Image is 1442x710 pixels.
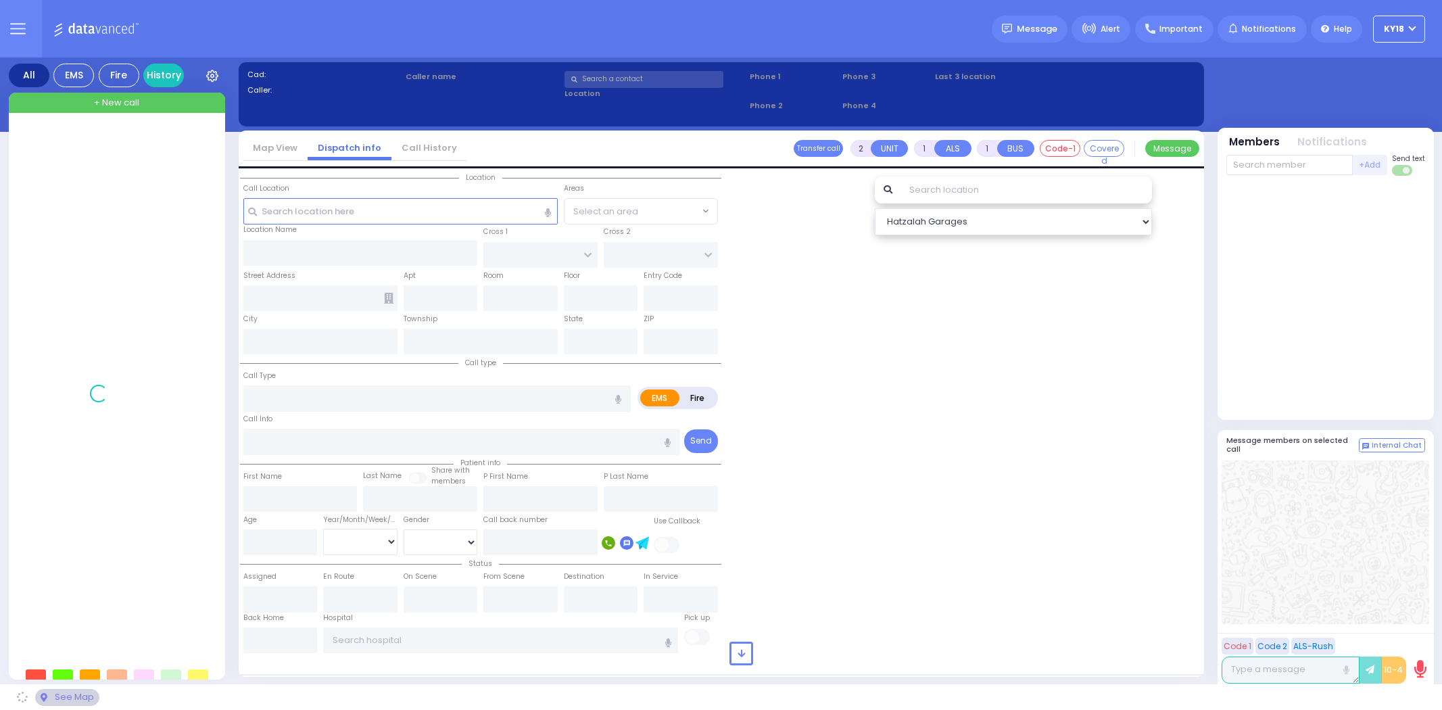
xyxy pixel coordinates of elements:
label: Cross 2 [604,227,631,237]
img: message.svg [1002,24,1012,34]
label: Gender [404,515,429,525]
button: Transfer call [794,140,843,157]
button: ALS-Rush [1291,638,1335,655]
a: Map View [243,141,308,154]
div: EMS [53,64,94,87]
span: Message [1017,22,1057,36]
button: Code 1 [1222,638,1253,655]
label: Hospital [323,613,353,623]
span: Other building occupants [384,293,393,304]
label: Call back number [483,515,548,525]
label: ZIP [644,314,654,325]
label: Entry Code [644,270,682,281]
a: Dispatch info [308,141,391,154]
label: Location [564,88,745,99]
label: Call Info [243,414,272,425]
span: Phone 2 [750,100,838,112]
button: Message [1145,140,1199,157]
input: Search hospital [323,628,678,653]
span: KY18 [1384,23,1404,35]
a: Call History [391,141,467,154]
label: En Route [323,571,354,582]
span: Help [1334,23,1352,35]
button: Notifications [1297,135,1367,150]
img: Logo [53,20,143,37]
span: Location [459,172,502,183]
h5: Message members on selected call [1226,436,1359,454]
label: Fire [679,389,717,406]
label: In Service [644,571,678,582]
span: Important [1159,23,1203,35]
label: Floor [564,270,580,281]
label: Destination [564,571,604,582]
span: Status [462,559,499,569]
input: Search location here [243,198,558,224]
label: Last 3 location [935,71,1065,82]
button: ALS [934,140,971,157]
label: EMS [640,389,679,406]
button: Code 2 [1255,638,1289,655]
button: BUS [997,140,1034,157]
label: State [564,314,583,325]
span: members [431,476,466,486]
input: Search location [900,176,1151,204]
span: Notifications [1242,23,1296,35]
label: Age [243,515,257,525]
label: Pick up [684,613,710,623]
label: Caller name [406,71,560,82]
button: Members [1229,135,1280,150]
span: Select an area [573,205,638,218]
label: Apt [404,270,416,281]
input: Search a contact [564,71,723,88]
button: UNIT [871,140,908,157]
label: City [243,314,258,325]
label: Back Home [243,613,284,623]
label: Call Type [243,371,276,381]
label: Assigned [243,571,277,582]
label: Call Location [243,183,289,194]
label: First Name [243,471,282,482]
a: History [143,64,184,87]
label: Caller: [247,85,402,96]
label: Location Name [243,224,297,235]
label: From Scene [483,571,525,582]
span: Patient info [454,458,507,468]
label: Areas [564,183,584,194]
label: Turn off text [1392,164,1414,177]
img: comment-alt.png [1362,443,1369,450]
div: Fire [99,64,139,87]
input: Search member [1226,155,1353,175]
button: Code-1 [1040,140,1080,157]
label: P Last Name [604,471,648,482]
span: + New call [94,96,139,110]
div: All [9,64,49,87]
div: Year/Month/Week/Day [323,515,398,525]
label: Street Address [243,270,295,281]
button: Send [684,429,718,453]
span: Send text [1392,153,1425,164]
label: On Scene [404,571,437,582]
span: Phone 1 [750,71,838,82]
label: Last Name [363,471,402,481]
span: Alert [1101,23,1120,35]
span: Internal Chat [1372,441,1422,450]
label: Room [483,270,504,281]
button: Internal Chat [1359,438,1425,453]
button: KY18 [1373,16,1425,43]
label: P First Name [483,471,528,482]
button: Covered [1084,140,1124,157]
span: Call type [458,358,503,368]
small: Share with [431,465,470,475]
label: Use Callback [654,516,700,527]
label: Township [404,314,437,325]
div: See map [35,689,99,706]
span: Phone 4 [842,100,930,112]
label: Cross 1 [483,227,508,237]
span: Phone 3 [842,71,930,82]
label: Cad: [247,69,402,80]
